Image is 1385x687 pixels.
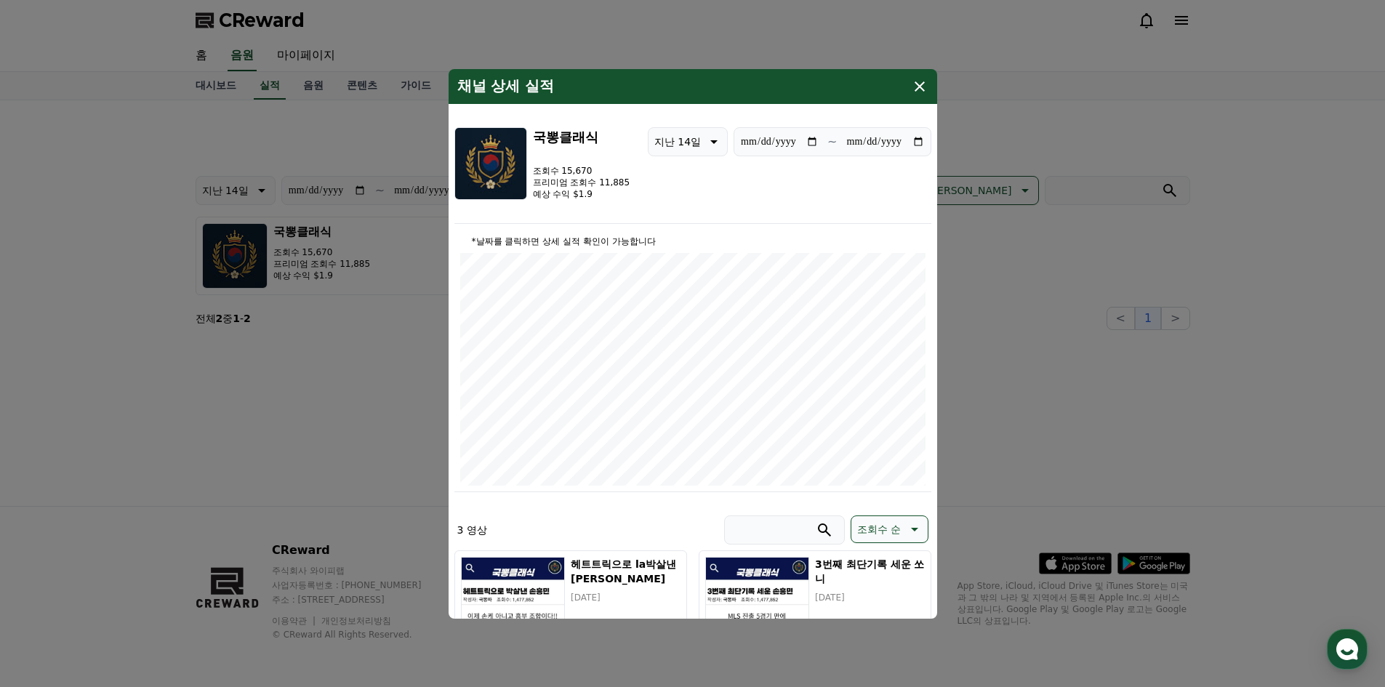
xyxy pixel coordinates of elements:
[133,483,150,495] span: 대화
[827,133,837,150] p: ~
[648,127,728,156] button: 지난 14일
[654,132,701,152] p: 지난 14일
[457,78,555,95] h4: 채널 상세 실적
[857,519,901,539] p: 조회수 순
[225,483,242,494] span: 설정
[96,461,188,497] a: 대화
[851,515,928,543] button: 조회수 순
[188,461,279,497] a: 설정
[533,127,630,148] h3: 국뽕클래식
[815,592,924,603] p: [DATE]
[46,483,55,494] span: 홈
[4,461,96,497] a: 홈
[533,188,630,200] p: 예상 수익 $1.9
[571,592,680,603] p: [DATE]
[571,557,680,586] h5: 헤트트릭으로 la박살낸 [PERSON_NAME]
[533,177,630,188] p: 프리미엄 조회수 11,885
[457,523,487,537] p: 3 영상
[449,69,937,619] div: modal
[454,127,527,200] img: 국뽕클래식
[815,557,924,586] h5: 3번째 최단기록 세운 쏘니
[460,236,926,247] p: *날짜를 클릭하면 상세 실적 확인이 가능합니다
[533,165,630,177] p: 조회수 15,670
